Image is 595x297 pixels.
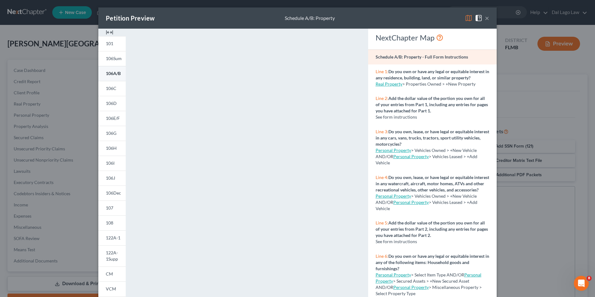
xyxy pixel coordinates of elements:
strong: Do you own, lease, or have legal or equitable interest in any cars, vans, trucks, tractors, sport... [376,129,489,147]
span: 106Sum [106,56,122,61]
span: 106H [106,145,117,151]
h1: [PERSON_NAME] [30,3,71,8]
span: 106D [106,101,117,106]
span: > Vehicles Leased > +Add Vehicle [376,200,477,211]
span: > Vehicles Leased > +Add Vehicle [376,154,477,165]
button: Start recording [40,204,45,209]
a: 106Dec [98,186,126,200]
span: 106A/B [106,71,121,76]
a: Personal Property [376,272,411,277]
span: Line 6: [376,253,388,259]
span: Line 2: [376,96,388,101]
a: 106J [98,171,126,186]
span: VCM [106,286,116,291]
a: Personal Property [376,272,481,284]
span: 106C [106,86,116,91]
button: Send a message… [107,201,117,211]
iframe: Intercom live chat [574,276,589,291]
a: 106C [98,81,126,96]
b: 🚨ATTN: [GEOGRAPHIC_DATA] of [US_STATE] [10,53,89,64]
a: 106Sum [98,51,126,66]
div: 🚨ATTN: [GEOGRAPHIC_DATA] of [US_STATE]The court has added a new Credit Counseling Field that we n... [5,49,102,114]
a: 106I [98,156,126,171]
a: 122A-1 [98,230,126,245]
span: 8 [587,276,592,281]
a: 106E/F [98,111,126,126]
div: The court has added a new Credit Counseling Field that we need to update upon filing. Please remo... [10,68,97,111]
span: 101 [106,41,113,46]
button: Emoji picker [10,204,15,209]
div: Close [109,2,120,14]
span: 107 [106,205,113,210]
a: 122A-1Supp [98,245,126,266]
span: Line 1: [376,69,388,74]
img: Profile image for Katie [18,3,28,13]
span: 106I [106,160,115,166]
span: Line 3: [376,129,388,134]
a: Personal Property [376,193,411,199]
button: Gif picker [20,204,25,209]
a: VCM [98,281,126,296]
strong: Do you own or have any legal or equitable interest in any residence, building, land, or similar p... [376,69,489,80]
strong: Do you own or have any legal or equitable interest in any of the following items: Household goods... [376,253,489,271]
img: map-eea8200ae884c6f1103ae1953ef3d486a96c86aabb227e865a55264e3737af1f.svg [465,14,472,22]
a: Real Property [376,81,402,87]
img: expand-e0f6d898513216a626fdd78e52531dac95497ffd26381d4c15ee2fc46db09dca.svg [106,29,113,36]
span: > Select Item Type AND/OR [376,272,464,277]
div: Katie says… [5,49,119,128]
a: 106A/B [98,66,126,81]
span: 106E/F [106,115,120,121]
div: NextChapter Map [376,33,489,43]
strong: Schedule A/B: Property - Full Form Instructions [376,54,468,59]
span: Line 4: [376,175,388,180]
button: × [485,14,489,22]
a: Personal Property [376,148,411,153]
span: > Vehicles Owned > +New Vehicle AND/OR [376,193,477,205]
a: 106G [98,126,126,141]
span: See form instructions [376,114,417,120]
a: Personal Property [393,154,429,159]
span: > Vehicles Owned > +New Vehicle AND/OR [376,148,477,159]
a: 108 [98,215,126,230]
div: Petition Preview [106,14,155,22]
span: 106G [106,130,116,136]
span: > Miscellaneous Property > Select Property Type [376,285,482,296]
button: go back [4,2,16,14]
span: 106Dec [106,190,121,196]
a: CM [98,266,126,281]
p: Active 30m ago [30,8,62,14]
button: Home [97,2,109,14]
a: Personal Property [393,285,429,290]
span: 106J [106,175,115,181]
span: CM [106,271,113,276]
span: > Properties Owned > +New Property [402,81,476,87]
strong: Add the dollar value of the portion you own for all of your entries from Part 2, including any en... [376,220,488,238]
a: 106D [98,96,126,111]
button: Upload attachment [30,204,35,209]
a: 101 [98,36,126,51]
span: 108 [106,220,113,225]
span: > Secured Assets > +New Secured Asset AND/OR [376,272,481,290]
span: 122A-1Supp [106,250,118,262]
img: help-close-5ba153eb36485ed6c1ea00a893f15db1cb9b99d6cae46e1a8edb6c62d00a1a76.svg [475,14,482,22]
a: Personal Property [393,200,429,205]
textarea: Message… [5,191,119,201]
div: [PERSON_NAME] • 23h ago [10,115,61,119]
span: 122A-1 [106,235,120,240]
div: Schedule A/B: Property [285,15,335,22]
strong: Add the dollar value of the portion you own for all of your entries from Part 1, including any en... [376,96,488,113]
span: See form instructions [376,239,417,244]
strong: Do you own, lease, or have legal or equitable interest in any watercraft, aircraft, motor homes, ... [376,175,489,192]
span: Line 5: [376,220,388,225]
a: 106H [98,141,126,156]
a: 107 [98,200,126,215]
